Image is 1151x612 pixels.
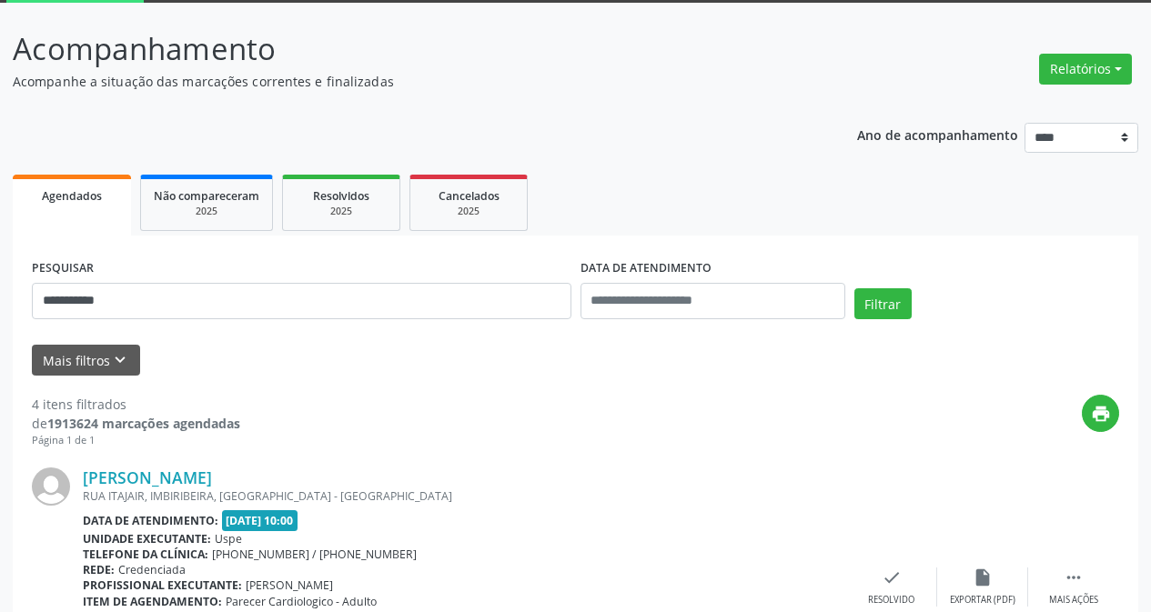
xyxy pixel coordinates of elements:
div: Exportar (PDF) [950,594,1015,607]
span: [PERSON_NAME] [246,577,333,593]
b: Profissional executante: [83,577,242,593]
span: [PHONE_NUMBER] / [PHONE_NUMBER] [212,547,417,562]
div: Resolvido [868,594,914,607]
div: 2025 [423,205,514,218]
b: Data de atendimento: [83,513,218,528]
div: RUA ITAJAIR, IMBIRIBEIRA, [GEOGRAPHIC_DATA] - [GEOGRAPHIC_DATA] [83,488,846,504]
p: Acompanhe a situação das marcações correntes e finalizadas [13,72,801,91]
button: Mais filtroskeyboard_arrow_down [32,345,140,376]
span: Parecer Cardiologico - Adulto [226,594,377,609]
button: Filtrar [854,288,912,319]
i: check [882,567,902,587]
button: print [1082,395,1119,432]
a: [PERSON_NAME] [83,467,212,487]
span: Uspe [215,531,242,547]
div: 4 itens filtrados [32,395,240,414]
div: Mais ações [1049,594,1098,607]
b: Rede: [83,562,115,577]
span: Credenciada [118,562,186,577]
span: Cancelados [439,188,500,204]
label: DATA DE ATENDIMENTO [581,255,712,283]
div: Página 1 de 1 [32,433,240,448]
p: Ano de acompanhamento [857,123,1018,145]
span: Resolvidos [313,188,369,204]
i: print [1091,404,1111,424]
div: de [32,414,240,433]
span: Não compareceram [154,188,259,204]
label: PESQUISAR [32,255,94,283]
img: img [32,467,70,506]
span: [DATE] 10:00 [222,510,298,531]
button: Relatórios [1039,54,1132,85]
strong: 1913624 marcações agendadas [47,415,240,432]
div: 2025 [296,205,387,218]
p: Acompanhamento [13,26,801,72]
div: 2025 [154,205,259,218]
i:  [1064,567,1084,587]
i: keyboard_arrow_down [110,350,130,370]
span: Agendados [42,188,102,204]
b: Item de agendamento: [83,594,222,609]
b: Unidade executante: [83,531,211,547]
i: insert_drive_file [973,567,993,587]
b: Telefone da clínica: [83,547,208,562]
